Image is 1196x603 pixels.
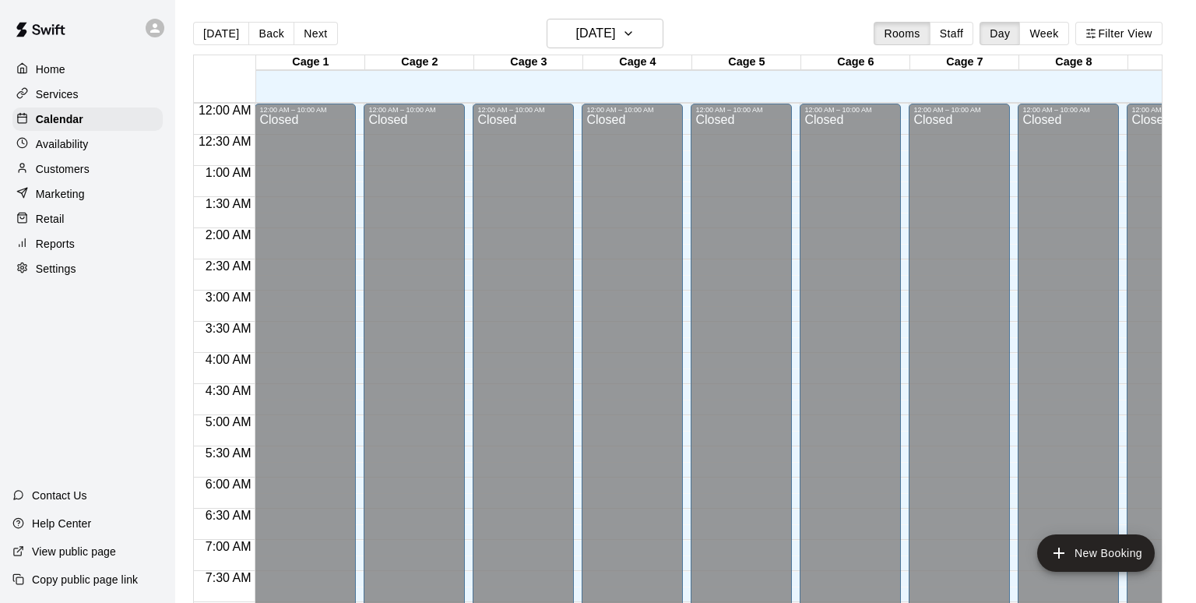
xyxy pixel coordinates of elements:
[195,135,255,148] span: 12:30 AM
[1022,106,1114,114] div: 12:00 AM – 10:00 AM
[202,197,255,210] span: 1:30 AM
[910,55,1019,70] div: Cage 7
[583,55,692,70] div: Cage 4
[202,415,255,428] span: 5:00 AM
[202,322,255,335] span: 3:30 AM
[36,111,83,127] p: Calendar
[12,108,163,131] a: Calendar
[1075,22,1163,45] button: Filter View
[575,23,615,44] h6: [DATE]
[259,106,351,114] div: 12:00 AM – 10:00 AM
[12,257,163,280] a: Settings
[695,106,787,114] div: 12:00 AM – 10:00 AM
[365,55,474,70] div: Cage 2
[202,540,255,553] span: 7:00 AM
[547,19,663,48] button: [DATE]
[913,106,1005,114] div: 12:00 AM – 10:00 AM
[12,182,163,206] a: Marketing
[1019,22,1068,45] button: Week
[36,236,75,252] p: Reports
[32,488,87,503] p: Contact Us
[202,353,255,366] span: 4:00 AM
[32,544,116,559] p: View public page
[202,291,255,304] span: 3:00 AM
[36,161,90,177] p: Customers
[248,22,294,45] button: Back
[874,22,930,45] button: Rooms
[477,106,569,114] div: 12:00 AM – 10:00 AM
[202,259,255,273] span: 2:30 AM
[474,55,583,70] div: Cage 3
[930,22,974,45] button: Staff
[36,261,76,277] p: Settings
[12,232,163,256] a: Reports
[36,136,89,152] p: Availability
[202,446,255,460] span: 5:30 AM
[801,55,910,70] div: Cage 6
[36,211,65,227] p: Retail
[202,571,255,584] span: 7:30 AM
[36,186,85,202] p: Marketing
[32,572,138,587] p: Copy public page link
[12,157,163,181] a: Customers
[980,22,1020,45] button: Day
[195,104,255,117] span: 12:00 AM
[804,106,896,114] div: 12:00 AM – 10:00 AM
[202,509,255,522] span: 6:30 AM
[12,132,163,156] a: Availability
[1037,534,1155,572] button: add
[12,207,163,231] a: Retail
[692,55,801,70] div: Cage 5
[1019,55,1128,70] div: Cage 8
[193,22,249,45] button: [DATE]
[202,478,255,491] span: 6:00 AM
[12,83,163,106] a: Services
[202,228,255,242] span: 2:00 AM
[202,166,255,179] span: 1:00 AM
[586,106,678,114] div: 12:00 AM – 10:00 AM
[32,516,91,531] p: Help Center
[256,55,365,70] div: Cage 1
[202,384,255,397] span: 4:30 AM
[36,86,79,102] p: Services
[36,62,65,77] p: Home
[294,22,337,45] button: Next
[12,58,163,81] a: Home
[368,106,460,114] div: 12:00 AM – 10:00 AM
